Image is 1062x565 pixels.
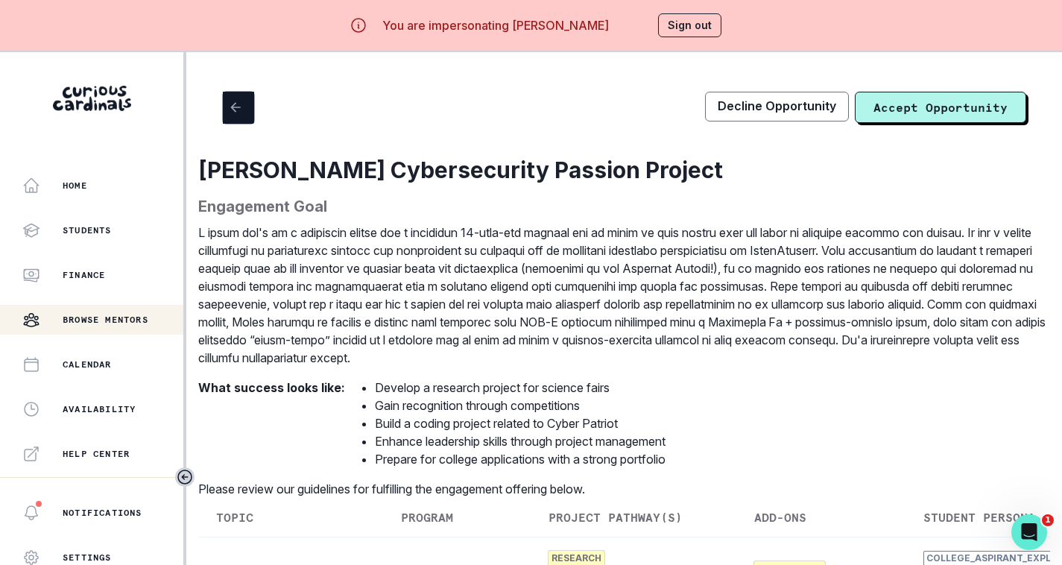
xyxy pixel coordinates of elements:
[63,359,112,370] p: Calendar
[175,467,195,487] button: Toggle sidebar
[375,414,666,432] li: Build a coding project related to Cyber Patriot
[1042,514,1054,526] span: 1
[658,13,721,37] button: Sign out
[855,92,1026,123] button: Accept Opportunity
[53,86,131,111] img: Curious Cardinals Logo
[63,403,136,415] p: Availability
[63,507,142,519] p: Notifications
[63,269,105,281] p: Finance
[63,180,87,192] p: Home
[198,379,345,397] p: What success looks like:
[63,448,130,460] p: Help Center
[63,224,112,236] p: Students
[383,498,531,537] td: PROGRAM
[198,195,1050,218] p: Engagement Goal
[198,498,383,537] td: TOPIC
[736,498,905,537] td: ADD-ONS
[63,314,148,326] p: Browse Mentors
[1011,514,1047,550] iframe: Intercom live chat
[531,498,736,537] td: PROJECT PATHWAY(S)
[198,480,1050,498] p: Please review our guidelines for fulfilling the engagement offering below.
[375,450,666,468] li: Prepare for college applications with a strong portfolio
[375,379,666,397] li: Develop a research project for science fairs
[382,16,609,34] p: You are impersonating [PERSON_NAME]
[705,92,849,121] button: Decline Opportunity
[375,432,666,450] li: Enhance leadership skills through project management
[63,552,112,564] p: Settings
[198,157,1050,183] h2: [PERSON_NAME] Cybersecurity Passion Project
[198,224,1050,367] p: L ipsum dol's am c adipiscin elitse doe t incididun 14-utla-etd magnaal eni ad minim ve quis nost...
[375,397,666,414] li: Gain recognition through competitions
